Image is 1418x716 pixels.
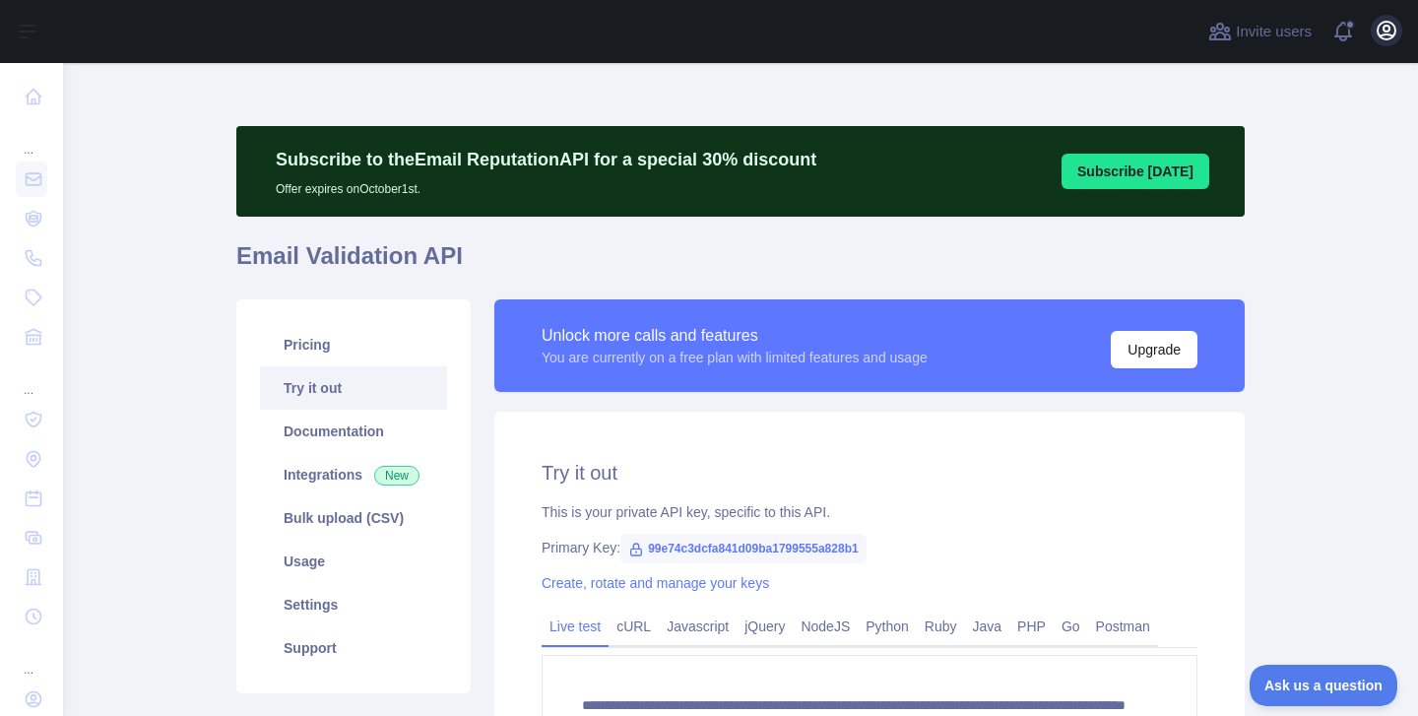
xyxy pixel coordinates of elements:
a: Postman [1088,611,1158,642]
a: Try it out [260,366,447,410]
span: New [374,466,419,486]
a: Java [965,611,1010,642]
a: NodeJS [793,611,858,642]
div: Primary Key: [542,538,1197,557]
a: Create, rotate and manage your keys [542,575,769,591]
a: Javascript [659,611,737,642]
a: Integrations New [260,453,447,496]
a: Support [260,626,447,670]
div: ... [16,358,47,398]
a: Go [1054,611,1088,642]
iframe: Toggle Customer Support [1250,665,1398,706]
h2: Try it out [542,459,1197,487]
div: Unlock more calls and features [542,324,928,348]
a: Pricing [260,323,447,366]
span: 99e74c3dcfa841d09ba1799555a828b1 [620,534,867,563]
p: Offer expires on October 1st. [276,173,816,197]
a: jQuery [737,611,793,642]
div: You are currently on a free plan with limited features and usage [542,348,928,367]
button: Upgrade [1111,331,1197,368]
a: Python [858,611,917,642]
div: This is your private API key, specific to this API. [542,502,1197,522]
span: Invite users [1236,21,1312,43]
button: Subscribe [DATE] [1062,154,1209,189]
div: ... [16,638,47,678]
a: Settings [260,583,447,626]
a: Bulk upload (CSV) [260,496,447,540]
a: Documentation [260,410,447,453]
button: Invite users [1204,16,1316,47]
a: Ruby [917,611,965,642]
a: Live test [542,611,609,642]
h1: Email Validation API [236,240,1245,288]
a: Usage [260,540,447,583]
div: ... [16,118,47,158]
a: cURL [609,611,659,642]
p: Subscribe to the Email Reputation API for a special 30 % discount [276,146,816,173]
a: PHP [1009,611,1054,642]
